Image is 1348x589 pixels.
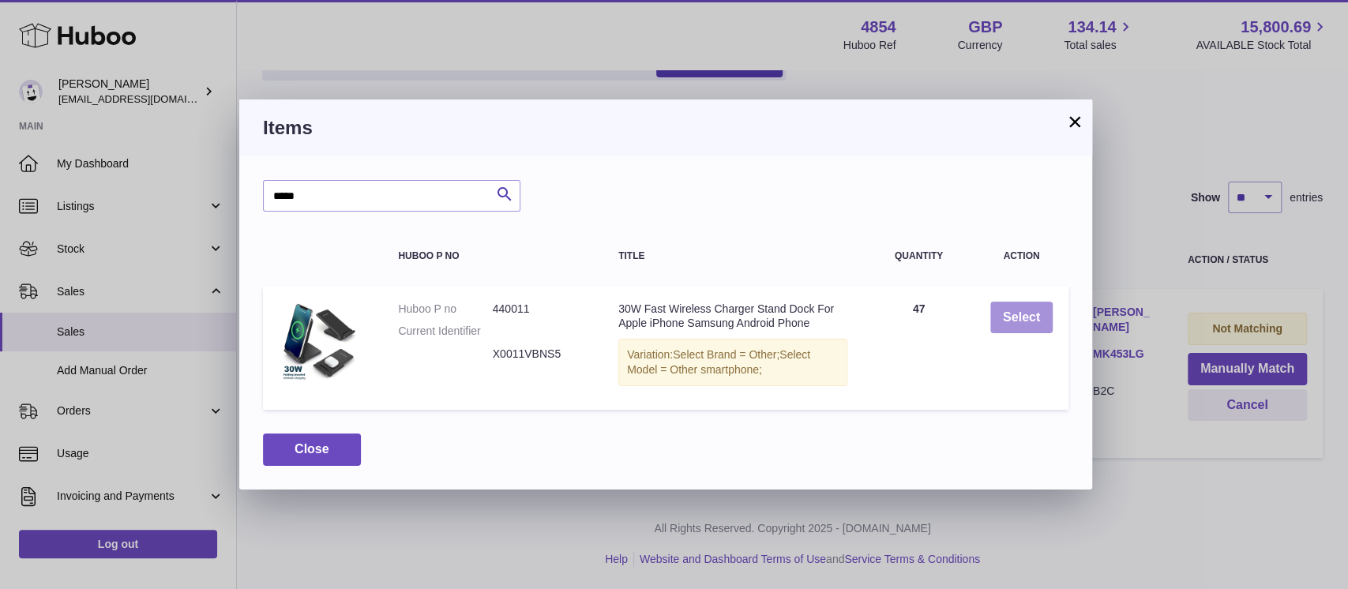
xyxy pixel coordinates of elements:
[398,302,492,317] dt: Huboo P no
[863,235,974,277] th: Quantity
[974,235,1068,277] th: Action
[493,347,587,362] dd: X0011VBNS5
[263,433,361,466] button: Close
[493,302,587,317] dd: 440011
[990,302,1053,334] button: Select
[863,286,974,411] td: 47
[603,235,863,277] th: Title
[295,442,329,456] span: Close
[1065,112,1084,131] button: ×
[673,348,779,361] span: Select Brand = Other;
[263,115,1068,141] h3: Items
[279,302,358,381] img: 30W Fast Wireless Charger Stand Dock For Apple iPhone Samsung Android Phone
[398,324,492,339] dt: Current Identifier
[618,302,847,332] div: 30W Fast Wireless Charger Stand Dock For Apple iPhone Samsung Android Phone
[618,339,847,386] div: Variation:
[382,235,603,277] th: Huboo P no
